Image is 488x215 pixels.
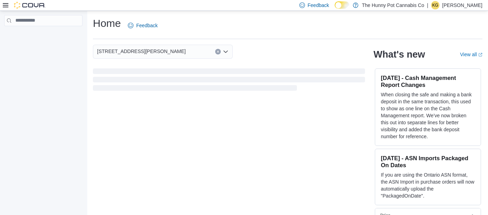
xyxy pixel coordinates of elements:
input: Dark Mode [335,1,349,9]
h2: What's new [373,49,425,60]
h3: [DATE] - Cash Management Report Changes [381,74,475,88]
svg: External link [478,53,482,57]
img: Cova [14,2,45,9]
p: | [427,1,428,9]
span: Loading [93,70,365,92]
p: [PERSON_NAME] [442,1,482,9]
button: Clear input [215,49,221,54]
p: When closing the safe and making a bank deposit in the same transaction, this used to show as one... [381,91,475,140]
h1: Home [93,16,121,30]
div: Kelsey Gourdine [431,1,439,9]
nav: Complex example [4,28,82,44]
span: Feedback [136,22,158,29]
a: Feedback [125,18,160,32]
a: View allExternal link [460,52,482,57]
button: Open list of options [223,49,228,54]
p: The Hunny Pot Cannabis Co [362,1,424,9]
h3: [DATE] - ASN Imports Packaged On Dates [381,155,475,169]
span: KG [432,1,438,9]
span: Feedback [308,2,329,9]
span: [STREET_ADDRESS][PERSON_NAME] [97,47,186,55]
p: If you are using the Ontario ASN format, the ASN Import in purchase orders will now automatically... [381,171,475,199]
